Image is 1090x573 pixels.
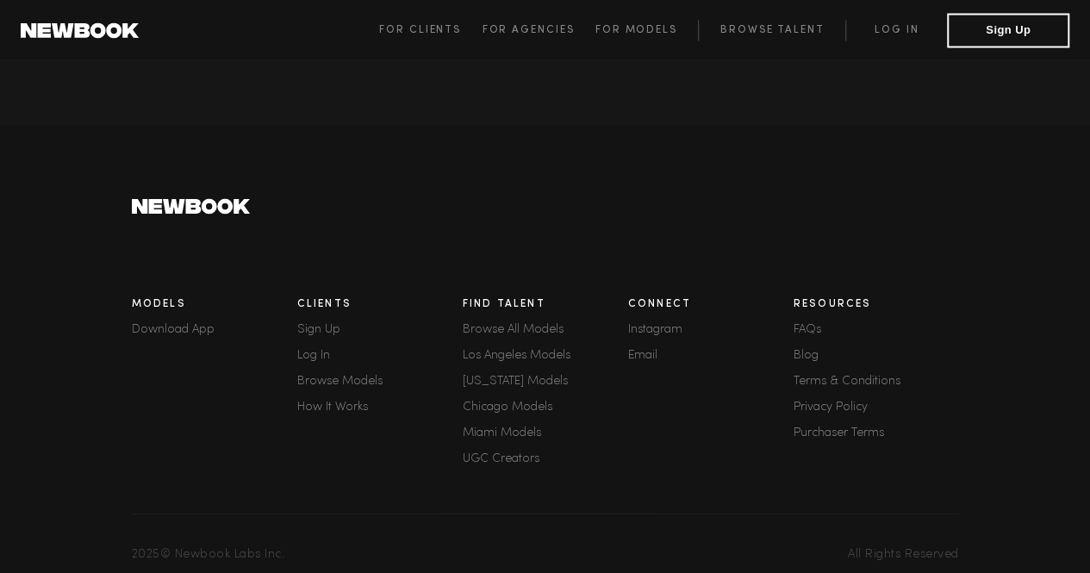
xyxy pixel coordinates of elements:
a: Log in [845,20,947,40]
h3: Models [132,298,297,309]
a: Log In [297,349,463,361]
a: Miami Models [463,427,628,439]
a: FAQs [794,323,959,335]
h3: Connect [628,298,794,309]
a: Los Angeles Models [463,349,628,361]
span: For Models [595,25,677,35]
a: Browse Models [297,375,463,387]
button: Sign Up [947,13,1069,47]
a: Chicago Models [463,401,628,413]
a: Purchaser Terms [794,427,959,439]
a: For Agencies [482,20,595,40]
a: Browse Talent [698,20,845,40]
span: 2025 © Newbook Labs Inc. [132,548,285,560]
a: Terms & Conditions [794,375,959,387]
h3: Clients [297,298,463,309]
a: Browse All Models [463,323,628,335]
span: All Rights Reserved [848,548,959,560]
div: Sign Up [297,323,463,335]
a: For Clients [379,20,482,40]
a: Instagram [628,323,794,335]
a: Privacy Policy [794,401,959,413]
a: For Models [595,20,699,40]
a: Blog [794,349,959,361]
a: [US_STATE] Models [463,375,628,387]
span: For Clients [379,25,461,35]
a: Download App [132,323,297,335]
a: How It Works [297,401,463,413]
h3: Find Talent [463,298,628,309]
span: For Agencies [482,25,574,35]
h3: Resources [794,298,959,309]
a: Email [628,349,794,361]
a: UGC Creators [463,452,628,464]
